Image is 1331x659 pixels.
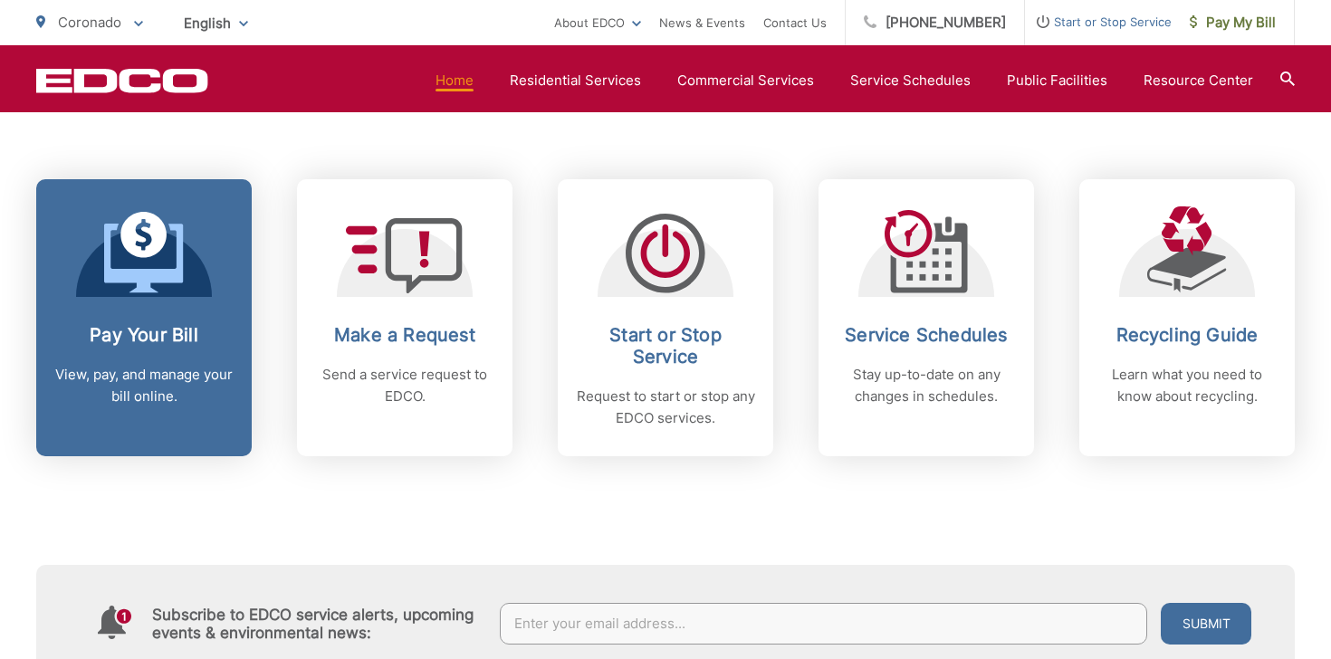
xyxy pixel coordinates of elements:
h2: Pay Your Bill [54,324,234,346]
h2: Service Schedules [837,324,1016,346]
h4: Subscribe to EDCO service alerts, upcoming events & environmental news: [152,606,482,642]
a: News & Events [659,12,745,33]
a: About EDCO [554,12,641,33]
p: Request to start or stop any EDCO services. [576,386,755,429]
button: Submit [1161,603,1251,645]
input: Enter your email address... [500,603,1148,645]
span: Pay My Bill [1190,12,1276,33]
a: Make a Request Send a service request to EDCO. [297,179,512,456]
span: Coronado [58,14,121,31]
a: Pay Your Bill View, pay, and manage your bill online. [36,179,252,456]
a: Residential Services [510,70,641,91]
a: Home [436,70,474,91]
a: Service Schedules [850,70,971,91]
a: Commercial Services [677,70,814,91]
a: Recycling Guide Learn what you need to know about recycling. [1079,179,1295,456]
a: Service Schedules Stay up-to-date on any changes in schedules. [819,179,1034,456]
h2: Start or Stop Service [576,324,755,368]
p: View, pay, and manage your bill online. [54,364,234,407]
a: Public Facilities [1007,70,1107,91]
h2: Make a Request [315,324,494,346]
a: Contact Us [763,12,827,33]
a: Resource Center [1144,70,1253,91]
p: Send a service request to EDCO. [315,364,494,407]
p: Stay up-to-date on any changes in schedules. [837,364,1016,407]
span: English [170,7,262,39]
a: EDCD logo. Return to the homepage. [36,68,208,93]
p: Learn what you need to know about recycling. [1097,364,1277,407]
h2: Recycling Guide [1097,324,1277,346]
